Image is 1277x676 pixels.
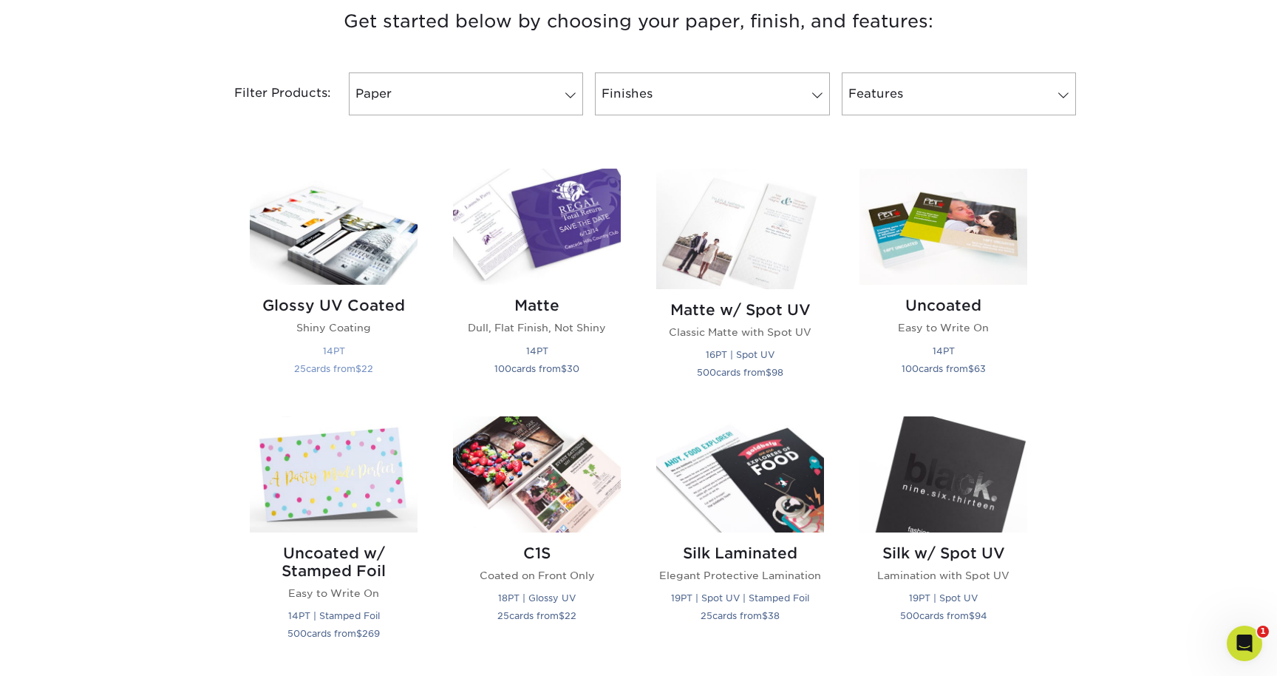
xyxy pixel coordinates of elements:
img: Silk Laminated Postcards [656,416,824,533]
img: Matte w/ Spot UV Postcards [656,169,824,288]
small: 19PT | Spot UV [909,592,978,604]
span: 25 [497,610,509,621]
h2: Silk Laminated [656,544,824,562]
small: cards from [701,610,780,621]
span: $ [559,610,565,621]
span: $ [762,610,768,621]
p: Shiny Coating [250,320,418,335]
h2: Silk w/ Spot UV [859,544,1027,562]
span: 98 [772,367,783,378]
div: Filter Products: [195,72,343,115]
span: 63 [974,363,986,374]
a: Paper [349,72,583,115]
span: 1 [1257,626,1269,638]
span: $ [355,363,361,374]
small: cards from [494,363,579,374]
img: Glossy UV Coated Postcards [250,169,418,285]
a: Silk w/ Spot UV Postcards Silk w/ Spot UV Lamination with Spot UV 19PT | Spot UV 500cards from$94 [859,416,1027,660]
a: Uncoated Postcards Uncoated Easy to Write On 14PT 100cards from$63 [859,169,1027,399]
a: C1S Postcards C1S Coated on Front Only 18PT | Glossy UV 25cards from$22 [453,416,621,660]
span: 25 [701,610,712,621]
small: 18PT | Glossy UV [498,592,576,604]
h2: C1S [453,544,621,562]
a: Features [842,72,1076,115]
h2: Matte [453,297,621,314]
a: Glossy UV Coated Postcards Glossy UV Coated Shiny Coating 14PT 25cards from$22 [250,169,418,399]
img: Uncoated Postcards [859,169,1027,285]
small: 14PT [526,345,548,356]
a: Uncoated w/ Stamped Foil Postcards Uncoated w/ Stamped Foil Easy to Write On 14PT | Stamped Foil ... [250,416,418,660]
a: Matte w/ Spot UV Postcards Matte w/ Spot UV Classic Matte with Spot UV 16PT | Spot UV 500cards fr... [656,169,824,399]
span: 30 [567,363,579,374]
a: Silk Laminated Postcards Silk Laminated Elegant Protective Lamination 19PT | Spot UV | Stamped Fo... [656,416,824,660]
h2: Matte w/ Spot UV [656,301,824,319]
p: Easy to Write On [859,320,1027,335]
span: 22 [565,610,576,621]
p: Elegant Protective Lamination [656,568,824,583]
small: cards from [900,610,987,621]
p: Coated on Front Only [453,568,621,583]
span: $ [969,610,975,621]
p: Easy to Write On [250,586,418,601]
a: Matte Postcards Matte Dull, Flat Finish, Not Shiny 14PT 100cards from$30 [453,169,621,399]
span: 500 [900,610,919,621]
p: Lamination with Spot UV [859,568,1027,583]
span: 100 [902,363,919,374]
h2: Uncoated [859,297,1027,314]
img: Silk w/ Spot UV Postcards [859,416,1027,533]
small: 19PT | Spot UV | Stamped Foil [671,592,809,604]
small: 14PT [933,345,955,356]
span: $ [968,363,974,374]
small: cards from [294,363,373,374]
h2: Glossy UV Coated [250,297,418,314]
small: 14PT [323,345,345,356]
span: $ [561,363,567,374]
small: 16PT | Spot UV [706,349,774,360]
iframe: Intercom live chat [1227,626,1262,661]
span: 22 [361,363,373,374]
small: cards from [497,610,576,621]
span: 100 [494,363,511,374]
a: Finishes [595,72,829,115]
span: 94 [975,610,987,621]
img: Uncoated w/ Stamped Foil Postcards [250,416,418,533]
span: 38 [768,610,780,621]
p: Dull, Flat Finish, Not Shiny [453,320,621,335]
small: cards from [902,363,986,374]
small: 14PT | Stamped Foil [288,610,380,621]
h2: Uncoated w/ Stamped Foil [250,544,418,580]
small: cards from [697,367,783,378]
p: Classic Matte with Spot UV [656,325,824,339]
span: $ [766,367,772,378]
img: Matte Postcards [453,169,621,285]
img: C1S Postcards [453,416,621,533]
span: 500 [697,367,716,378]
span: 25 [294,363,306,374]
